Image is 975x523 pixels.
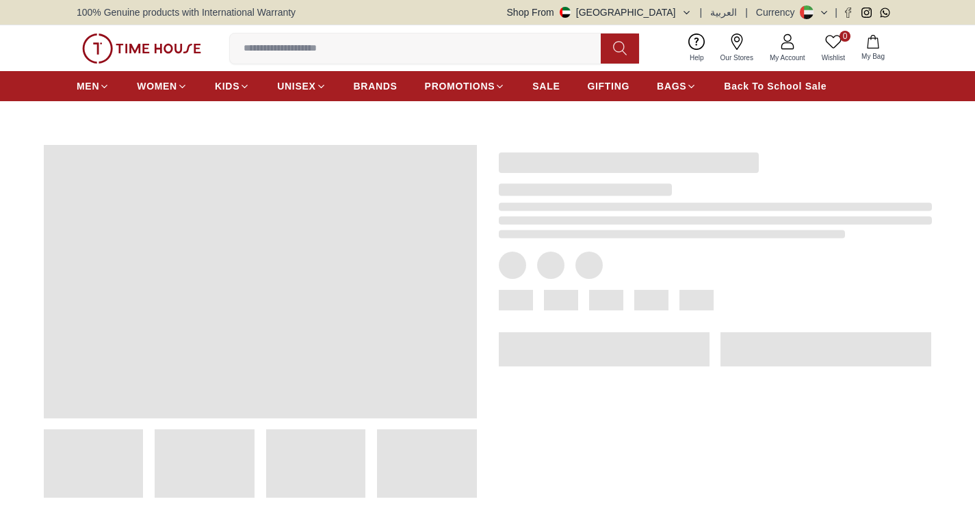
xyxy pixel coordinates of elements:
a: PROMOTIONS [425,74,506,98]
a: Instagram [861,8,872,18]
a: UNISEX [277,74,326,98]
span: My Bag [856,51,890,62]
span: SALE [532,79,560,93]
span: 0 [840,31,850,42]
a: BAGS [657,74,697,98]
button: العربية [710,5,737,19]
span: KIDS [215,79,239,93]
a: BRANDS [354,74,398,98]
a: MEN [77,74,109,98]
span: PROMOTIONS [425,79,495,93]
a: KIDS [215,74,250,98]
a: WOMEN [137,74,187,98]
a: SALE [532,74,560,98]
a: Our Stores [712,31,762,66]
a: Help [681,31,712,66]
div: Currency [756,5,801,19]
span: UNISEX [277,79,315,93]
a: Back To School Sale [724,74,827,98]
button: Shop From[GEOGRAPHIC_DATA] [507,5,692,19]
a: 0Wishlist [814,31,853,66]
span: GIFTING [587,79,629,93]
a: Facebook [843,8,853,18]
span: | [745,5,748,19]
span: WOMEN [137,79,177,93]
span: MEN [77,79,99,93]
span: Our Stores [715,53,759,63]
span: Wishlist [816,53,850,63]
span: My Account [764,53,811,63]
span: BAGS [657,79,686,93]
span: Back To School Sale [724,79,827,93]
img: ... [82,33,201,64]
span: | [700,5,703,19]
a: Whatsapp [880,8,890,18]
span: | [835,5,837,19]
a: GIFTING [587,74,629,98]
button: My Bag [853,32,893,64]
img: United Arab Emirates [560,7,571,18]
span: 100% Genuine products with International Warranty [77,5,296,19]
span: Help [684,53,710,63]
span: BRANDS [354,79,398,93]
